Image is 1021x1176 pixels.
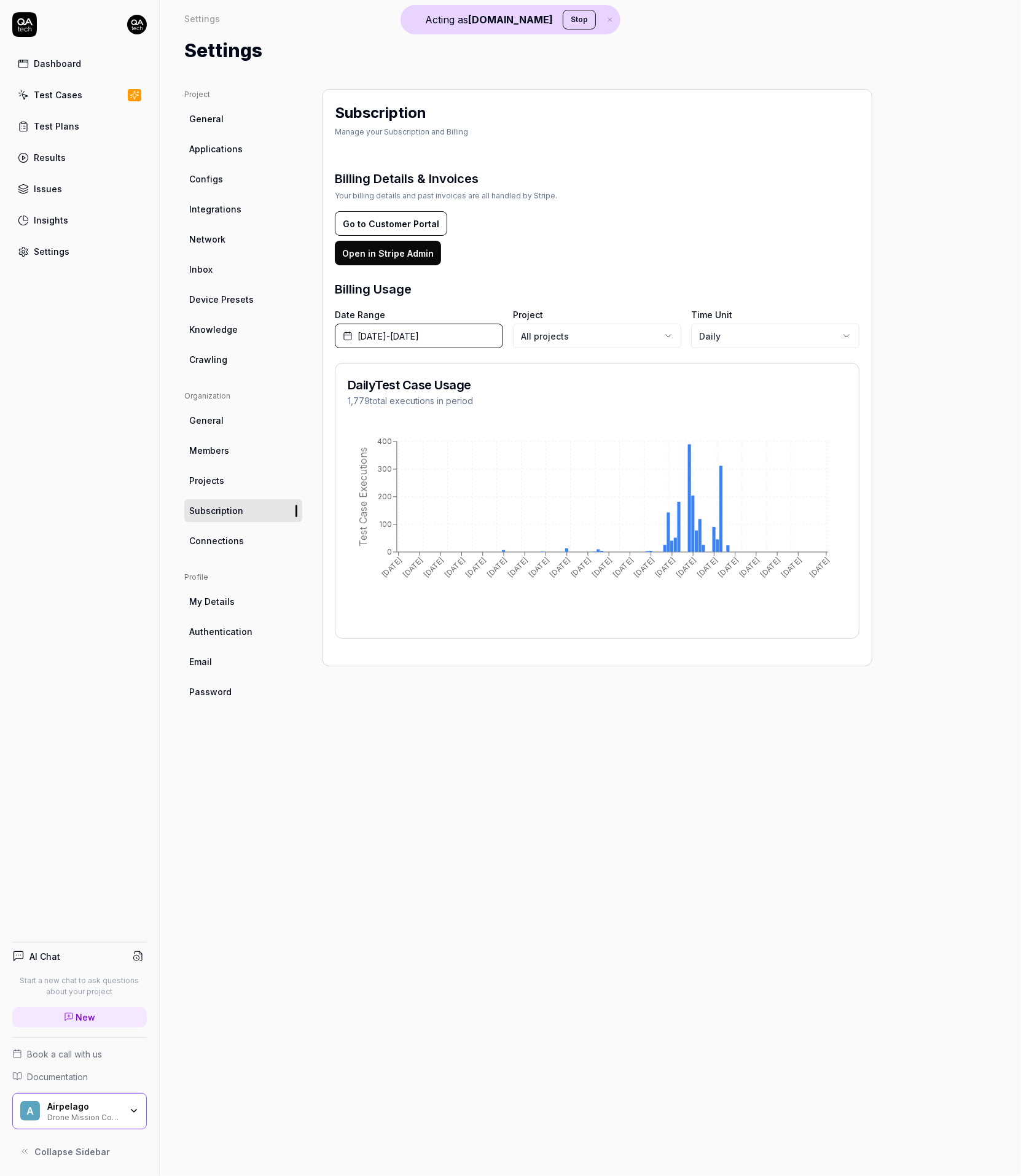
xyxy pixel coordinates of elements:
a: Inbox [184,258,302,281]
div: Insights [34,214,68,227]
span: Device Presets [189,293,254,306]
a: General [184,107,302,130]
span: Network [189,233,225,246]
span: Members [189,444,229,457]
tspan: [DATE] [716,556,740,580]
a: Email [184,650,302,673]
tspan: [DATE] [675,556,698,580]
tspan: [DATE] [758,556,782,580]
tspan: 200 [378,492,392,501]
tspan: [DATE] [807,556,831,580]
span: Authentication [189,625,252,638]
div: Profile [184,572,302,583]
a: General [184,409,302,432]
button: Open in Stripe Admin [335,241,441,265]
span: Subscription [189,504,243,517]
div: Dashboard [34,57,81,70]
a: Configs [184,168,302,190]
span: [DATE] - [DATE] [358,330,419,343]
span: Password [189,685,232,698]
div: Organization [184,391,302,402]
div: Issues [34,182,62,195]
a: Applications [184,138,302,160]
a: Integrations [184,198,302,220]
span: General [189,112,224,125]
tspan: [DATE] [780,556,804,580]
h3: Billing Usage [335,280,412,298]
div: Settings [184,12,220,25]
label: Project [513,308,681,321]
span: Crawling [189,353,227,366]
div: Project [184,89,302,100]
p: 1,779 total executions in period [348,394,473,407]
div: Settings [34,245,69,258]
span: My Details [189,595,235,608]
p: Start a new chat to ask questions about your project [12,975,147,997]
span: Inbox [189,263,213,276]
span: Connections [189,534,244,547]
span: Configs [189,173,223,185]
h2: Subscription [335,102,426,124]
tspan: [DATE] [548,556,572,580]
div: Drone Mission Control [47,1112,121,1121]
span: Book a call with us [27,1048,102,1061]
tspan: 100 [379,520,392,529]
tspan: 0 [387,547,392,556]
span: Projects [189,474,224,487]
a: Subscription [184,499,302,522]
tspan: [DATE] [443,556,467,580]
h3: Billing Details & Invoices [335,169,557,188]
a: Network [184,228,302,251]
tspan: [DATE] [506,556,530,580]
a: Projects [184,469,302,492]
tspan: [DATE] [464,556,488,580]
label: Date Range [335,308,503,321]
button: AAirpelagoDrone Mission Control [12,1093,147,1130]
a: Results [12,146,147,169]
span: Applications [189,142,243,155]
span: Integrations [189,203,241,216]
div: Airpelago [47,1101,121,1112]
tspan: [DATE] [569,556,593,580]
div: Test Cases [34,88,82,101]
button: [DATE]-[DATE] [335,324,503,348]
a: Crawling [184,348,302,371]
div: Test Plans [34,120,79,133]
a: Dashboard [12,52,147,76]
img: 7ccf6c19-61ad-4a6c-8811-018b02a1b829.jpg [127,15,147,34]
a: Test Cases [12,83,147,107]
tspan: [DATE] [590,556,614,580]
tspan: [DATE] [653,556,677,580]
a: Authentication [184,620,302,643]
span: General [189,414,224,427]
tspan: [DATE] [485,556,509,580]
span: Collapse Sidebar [34,1145,110,1158]
tspan: [DATE] [422,556,446,580]
tspan: Test Case Executions [357,447,369,547]
tspan: [DATE] [695,556,719,580]
span: Documentation [27,1070,88,1083]
a: Test Plans [12,114,147,138]
button: Go to Customer Portal [335,211,447,236]
tspan: [DATE] [632,556,656,580]
span: New [76,1011,96,1024]
div: Manage your Subscription and Billing [335,127,468,138]
span: Knowledge [189,323,238,336]
label: Time Unit [691,308,859,321]
button: Collapse Sidebar [12,1139,147,1164]
tspan: 300 [377,464,392,473]
a: My Details [184,590,302,613]
tspan: [DATE] [380,556,404,580]
h1: Settings [184,37,262,64]
div: Results [34,151,66,164]
a: Open in Stripe Admin [335,248,441,259]
tspan: [DATE] [401,556,424,580]
span: A [20,1101,40,1121]
a: Connections [184,529,302,552]
a: Knowledge [184,318,302,341]
a: New [12,1007,147,1027]
a: Issues [12,177,147,201]
h4: AI Chat [29,950,60,963]
div: Your billing details and past invoices are all handled by Stripe. [335,190,557,201]
tspan: [DATE] [611,556,635,580]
